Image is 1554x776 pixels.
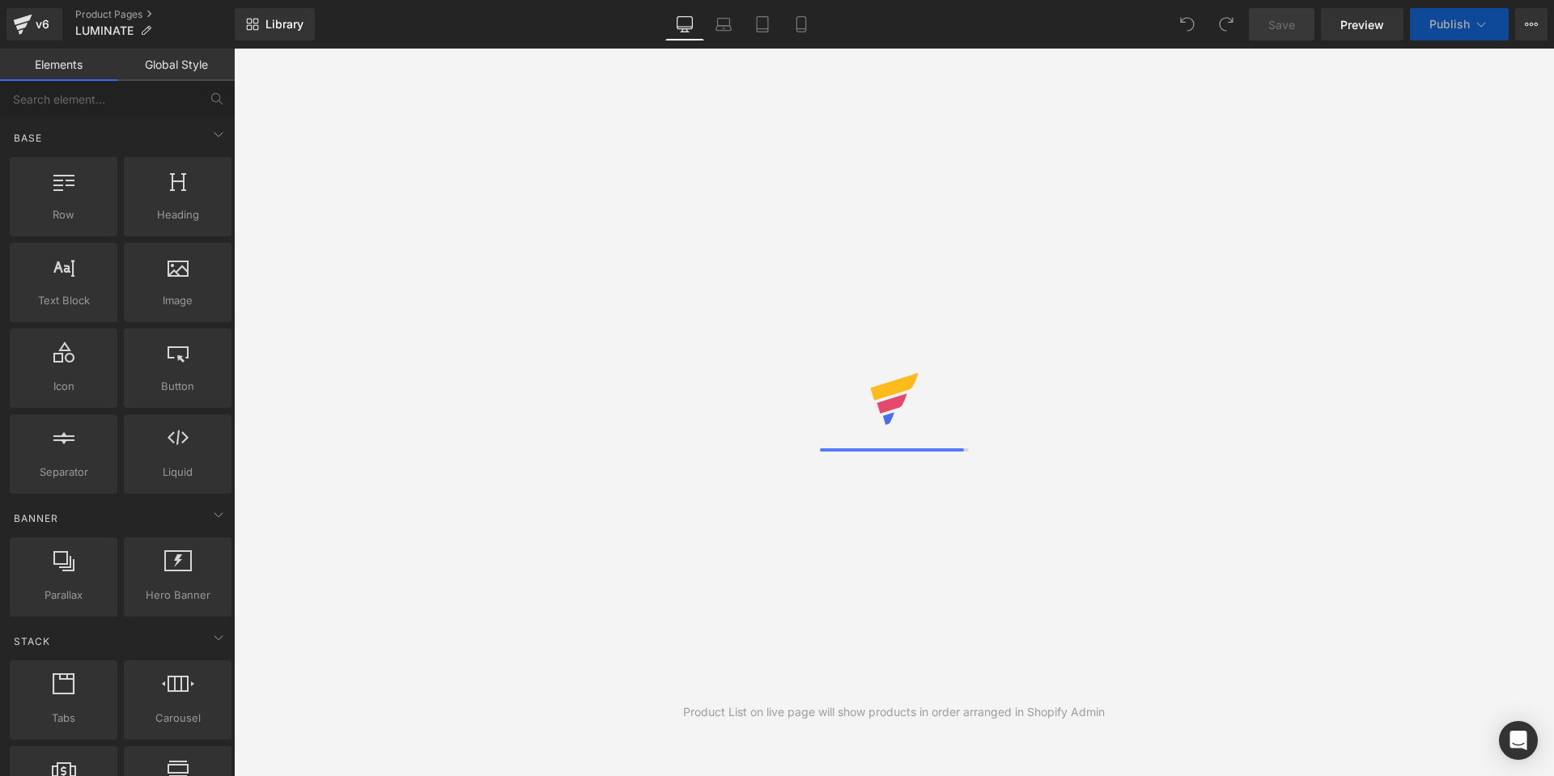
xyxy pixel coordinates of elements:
button: Undo [1171,8,1204,40]
span: Banner [12,511,60,526]
button: Publish [1410,8,1509,40]
a: Product Pages [75,8,235,21]
span: Row [15,206,113,223]
span: Publish [1429,18,1470,31]
a: v6 [6,8,62,40]
a: Laptop [704,8,743,40]
button: Redo [1210,8,1242,40]
span: Hero Banner [129,587,227,604]
a: Preview [1321,8,1403,40]
span: Tabs [15,710,113,727]
a: Tablet [743,8,782,40]
a: Global Style [117,49,235,81]
span: Save [1268,16,1295,33]
span: Preview [1340,16,1384,33]
span: Text Block [15,292,113,309]
div: Open Intercom Messenger [1499,721,1538,760]
a: New Library [235,8,315,40]
a: Mobile [782,8,821,40]
div: Product List on live page will show products in order arranged in Shopify Admin [683,703,1105,721]
span: Liquid [129,464,227,481]
a: Desktop [665,8,704,40]
span: Icon [15,378,113,395]
span: LUMINATE [75,24,134,37]
span: Stack [12,634,52,649]
span: Heading [129,206,227,223]
span: Library [265,17,304,32]
span: Carousel [129,710,227,727]
button: More [1515,8,1548,40]
span: Separator [15,464,113,481]
span: Parallax [15,587,113,604]
span: Base [12,130,44,146]
span: Image [129,292,227,309]
div: v6 [32,14,53,35]
span: Button [129,378,227,395]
